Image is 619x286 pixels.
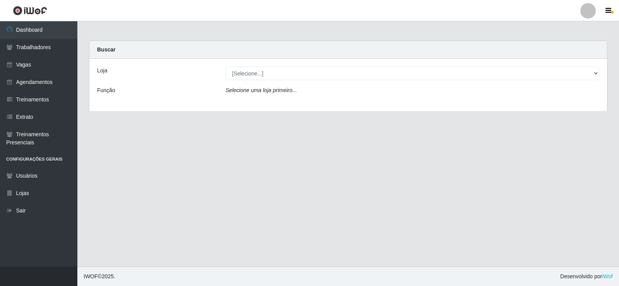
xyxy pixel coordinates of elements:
span: Desenvolvido por [560,272,613,281]
label: Loja [97,67,107,75]
span: © 2025 . [84,272,115,281]
label: Função [97,86,115,94]
img: CoreUI Logo [13,6,47,15]
span: IWOF [84,273,98,279]
i: Selecione uma loja primeiro... [226,87,297,93]
a: iWof [602,273,613,279]
strong: Buscar [97,46,115,53]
